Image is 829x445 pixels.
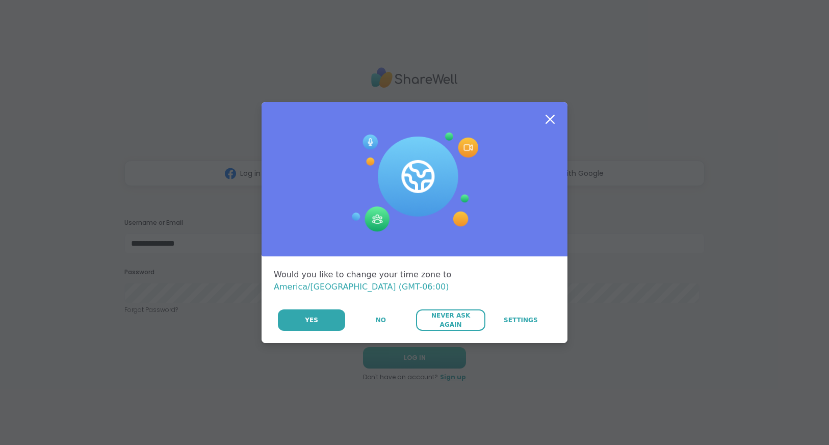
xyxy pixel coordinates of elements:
[416,309,485,331] button: Never Ask Again
[274,282,449,292] span: America/[GEOGRAPHIC_DATA] (GMT-06:00)
[486,309,555,331] a: Settings
[504,316,538,325] span: Settings
[274,269,555,293] div: Would you like to change your time zone to
[305,316,318,325] span: Yes
[376,316,386,325] span: No
[351,133,478,232] img: Session Experience
[278,309,345,331] button: Yes
[346,309,415,331] button: No
[421,311,480,329] span: Never Ask Again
